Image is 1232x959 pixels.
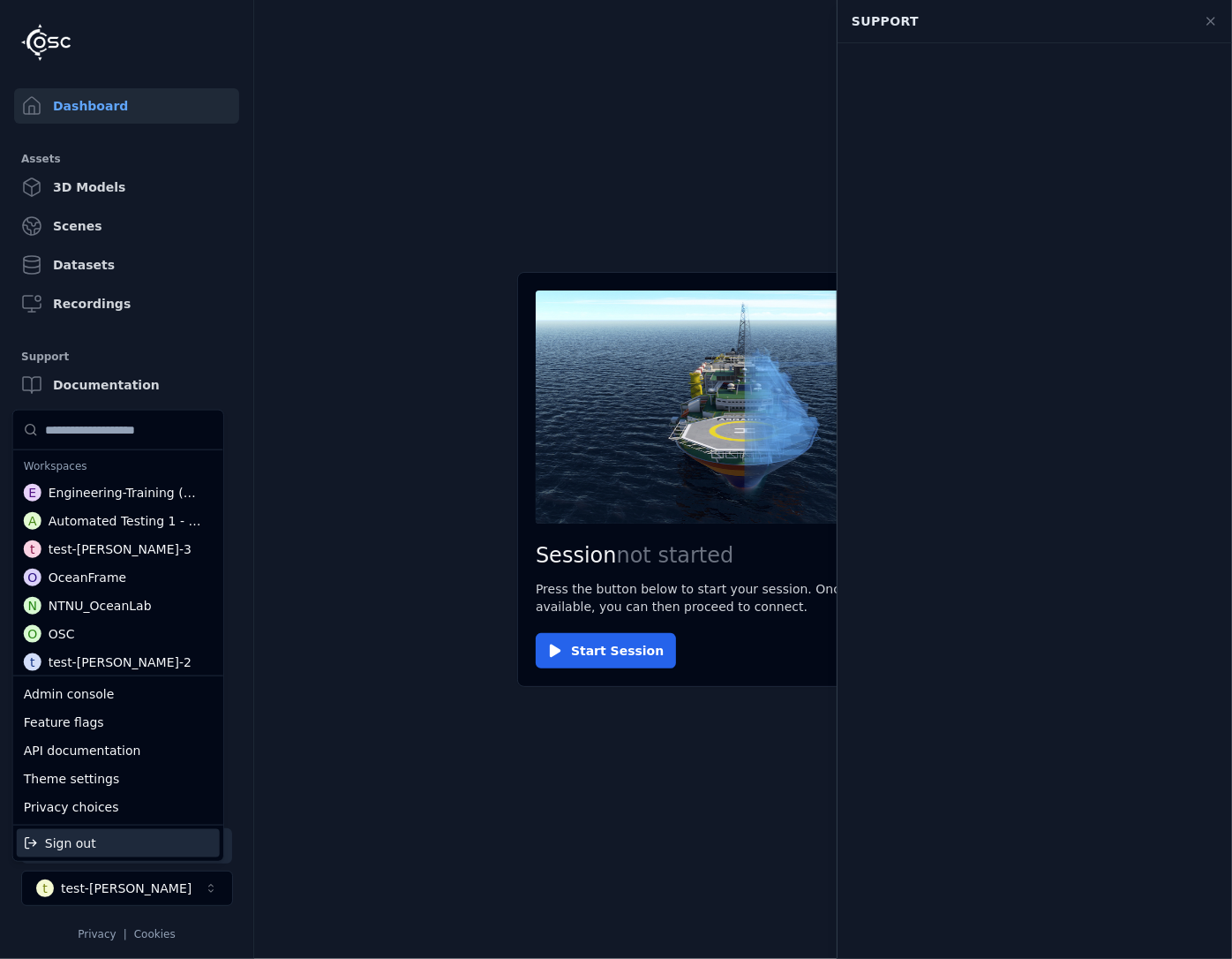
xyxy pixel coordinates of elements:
[13,826,223,861] div: Suggestions
[24,484,41,502] div: E
[13,411,223,676] div: Suggestions
[24,625,41,643] div: O
[17,454,220,479] div: Workspaces
[49,625,75,643] div: OSC
[24,653,41,671] div: t
[49,484,203,502] div: Engineering-Training (SSO Staging)
[17,765,220,793] div: Theme settings
[17,680,220,708] div: Admin console
[49,569,126,586] div: OceanFrame
[24,512,41,530] div: A
[17,736,220,765] div: API documentation
[49,653,192,671] div: test-[PERSON_NAME]-2
[49,512,202,530] div: Automated Testing 1 - Playwright
[49,597,152,615] div: NTNU_OceanLab
[24,540,41,558] div: t
[24,569,41,586] div: O
[17,829,220,857] div: Sign out
[13,676,223,825] div: Suggestions
[17,793,220,821] div: Privacy choices
[24,597,41,615] div: N
[17,708,220,736] div: Feature flags
[49,540,192,558] div: test-[PERSON_NAME]-3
